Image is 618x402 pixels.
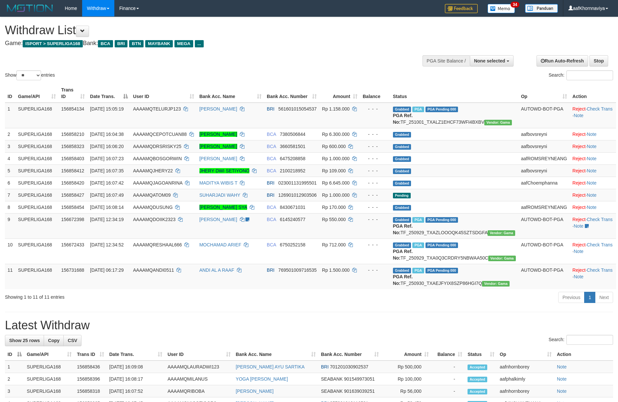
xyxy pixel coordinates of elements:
[572,267,585,273] a: Reject
[133,168,173,173] span: AAAAMQJHERY22
[570,84,616,103] th: Action
[15,152,58,164] td: SUPERLIGA168
[474,58,505,63] span: None selected
[518,84,570,103] th: Op: activate to sort column ascending
[5,319,613,332] h1: Latest Withdraw
[5,140,15,152] td: 3
[363,143,388,150] div: - - -
[107,385,165,397] td: [DATE] 16:07:52
[393,168,411,174] span: Grabbed
[381,361,431,373] td: Rp 500,000
[5,348,24,361] th: ID: activate to sort column descending
[24,385,75,397] td: SUPERLIGA168
[470,55,514,66] button: None selected
[363,167,388,174] div: - - -
[278,106,317,112] span: Copy 561601015054537 to clipboard
[68,338,77,343] span: CSV
[518,103,570,128] td: AUTOWD-BOT-PGA
[566,335,613,345] input: Search:
[195,40,204,47] span: ...
[133,205,173,210] span: AAAAMQDUSUNG
[90,205,124,210] span: [DATE] 16:08:14
[322,205,346,210] span: Rp 170.000
[48,338,59,343] span: Copy
[322,242,346,247] span: Rp 712.000
[482,281,510,287] span: Vendor URL: https://trx31.1velocity.biz
[393,144,411,150] span: Grabbed
[5,201,15,213] td: 8
[425,107,458,112] span: PGA Pending
[518,239,570,264] td: AUTOWD-BOT-PGA
[393,113,413,125] b: PGA Ref. No:
[90,168,124,173] span: [DATE] 16:07:35
[5,335,44,346] a: Show 25 rows
[107,373,165,385] td: [DATE] 16:08:17
[264,84,319,103] th: Bank Acc. Number: activate to sort column ascending
[572,132,585,137] a: Reject
[61,267,84,273] span: 156731688
[423,55,470,66] div: PGA Site Balance /
[322,217,346,222] span: Rp 550.000
[587,267,613,273] a: Check Trans
[572,192,585,198] a: Reject
[145,40,173,47] span: MAYBANK
[570,264,616,289] td: · ·
[572,106,585,112] a: Reject
[393,217,411,223] span: Grabbed
[412,107,424,112] span: Marked by aafsengchandara
[587,192,597,198] a: Note
[15,128,58,140] td: SUPERLIGA168
[557,376,567,382] a: Note
[5,264,15,289] td: 11
[363,267,388,273] div: - - -
[572,242,585,247] a: Reject
[511,2,519,8] span: 34
[5,177,15,189] td: 6
[267,106,274,112] span: BRI
[412,242,424,248] span: Marked by aafsoycanthlai
[90,217,124,222] span: [DATE] 12:34:19
[525,4,558,13] img: panduan.png
[130,84,197,103] th: User ID: activate to sort column ascending
[5,3,55,13] img: MOTION_logo.png
[322,132,350,137] span: Rp 6.300.000
[133,144,181,149] span: AAAAMQDRSRISKY25
[570,152,616,164] td: ·
[129,40,144,47] span: BTN
[587,168,597,173] a: Note
[468,389,487,394] span: Accepted
[199,217,237,222] a: [PERSON_NAME]
[488,4,515,13] img: Button%20Memo.svg
[61,180,84,186] span: 156858420
[267,168,276,173] span: BCA
[63,335,81,346] a: CSV
[587,242,613,247] a: Check Trans
[488,230,515,236] span: Vendor URL: https://trx31.1velocity.biz
[74,385,106,397] td: 156858318
[518,164,570,177] td: aafbovsreyni
[165,361,233,373] td: AAAAMQLAURADWI123
[393,205,411,211] span: Grabbed
[107,361,165,373] td: [DATE] 16:09:08
[595,292,613,303] a: Next
[280,242,306,247] span: Copy 6750252158 to clipboard
[412,268,424,273] span: Marked by aafromsomean
[15,177,58,189] td: SUPERLIGA168
[363,106,388,112] div: - - -
[74,361,106,373] td: 156858436
[9,338,40,343] span: Show 25 rows
[61,217,84,222] span: 156672398
[61,168,84,173] span: 156858412
[5,24,405,37] h1: Withdraw List
[587,205,597,210] a: Note
[390,213,518,239] td: TF_250929_TXAZLOOOQK45SZTSDGFA
[322,267,350,273] span: Rp 1.500.000
[199,205,247,210] a: [PERSON_NAME] SYA
[572,180,585,186] a: Reject
[360,84,390,103] th: Balance
[518,264,570,289] td: AUTOWD-BOT-PGA
[570,128,616,140] td: ·
[15,201,58,213] td: SUPERLIGA168
[381,373,431,385] td: Rp 100,000
[267,192,274,198] span: BRI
